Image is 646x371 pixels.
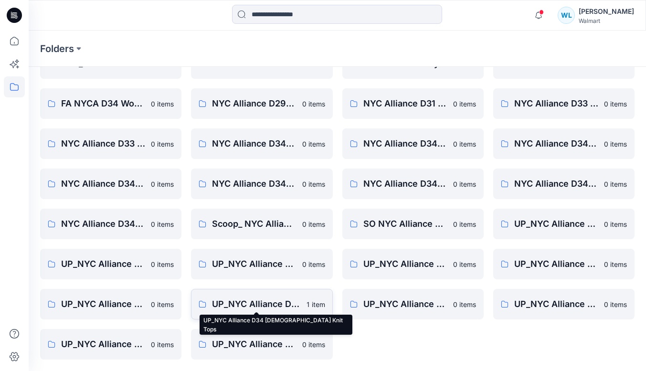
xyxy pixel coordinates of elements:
[604,219,627,229] p: 0 items
[302,99,325,109] p: 0 items
[453,99,476,109] p: 0 items
[604,139,627,149] p: 0 items
[514,177,598,191] p: NYC Alliance D34 Plus Knit/Woven Tops
[61,297,145,311] p: UP_NYC Alliance D34 [DEMOGRAPHIC_DATA] Jackets/ Woven Tops
[191,289,332,319] a: UP_NYC Alliance D34 [DEMOGRAPHIC_DATA] Knit Tops1 item
[151,99,174,109] p: 0 items
[61,97,145,110] p: FA NYCA D34 Womens Knits
[212,217,296,231] p: Scoop_ NYC Alliance Missy Tops Bottoms Dress
[604,259,627,269] p: 0 items
[40,329,181,360] a: UP_NYC Alliance D34 Plus Tops, Dresses and Sweaters0 items
[363,137,447,150] p: NYC Alliance D34 [DEMOGRAPHIC_DATA] Dresses
[342,209,484,239] a: SO NYC Alliance Missy Tops Bottoms Dress0 items
[212,97,296,110] p: NYC Alliance D29 Maternity
[514,257,598,271] p: UP_NYC Alliance D34 [DEMOGRAPHIC_DATA] Dresses
[604,99,627,109] p: 0 items
[61,137,145,150] p: NYC Alliance D33 Girls Tops & Sweaters
[363,177,447,191] p: NYC Alliance D34 Plus Bottoms
[40,169,181,199] a: NYC Alliance D34 [DEMOGRAPHIC_DATA] Knit Tops0 items
[40,42,74,55] a: Folders
[453,259,476,269] p: 0 items
[40,249,181,279] a: UP_NYC Alliance D33 Girls Tops & Sweaters0 items
[302,179,325,189] p: 0 items
[579,17,634,24] div: Walmart
[40,209,181,239] a: NYC Alliance D34 Plus Sweaters/ Dresses0 items
[453,179,476,189] p: 0 items
[453,139,476,149] p: 0 items
[493,169,635,199] a: NYC Alliance D34 Plus Knit/Woven Tops0 items
[579,6,634,17] div: [PERSON_NAME]
[342,289,484,319] a: UP_NYC Alliance D34 [DEMOGRAPHIC_DATA] Sweaters0 items
[151,219,174,229] p: 0 items
[342,249,484,279] a: UP_NYC Alliance D34 [DEMOGRAPHIC_DATA] Bottoms0 items
[61,338,145,351] p: UP_NYC Alliance D34 Plus Tops, Dresses and Sweaters
[151,179,174,189] p: 0 items
[40,289,181,319] a: UP_NYC Alliance D34 [DEMOGRAPHIC_DATA] Jackets/ Woven Tops0 items
[514,97,598,110] p: NYC Alliance D33 Girls Knit/Woven Tops
[604,179,627,189] p: 0 items
[302,339,325,350] p: 0 items
[493,128,635,159] a: NYC Alliance D34 [DEMOGRAPHIC_DATA] Jackets/ Woven Tops0 items
[302,259,325,269] p: 0 items
[307,299,325,309] p: 1 item
[514,137,598,150] p: NYC Alliance D34 [DEMOGRAPHIC_DATA] Jackets/ Woven Tops
[40,128,181,159] a: NYC Alliance D33 Girls Tops & Sweaters0 items
[302,219,325,229] p: 0 items
[191,128,332,159] a: NYC Alliance D34 [DEMOGRAPHIC_DATA] Bottoms0 items
[151,299,174,309] p: 0 items
[493,249,635,279] a: UP_NYC Alliance D34 [DEMOGRAPHIC_DATA] Dresses0 items
[514,297,598,311] p: UP_NYC Alliance D34 Plus Bottoms
[191,249,332,279] a: UP_NYC Alliance D34 Activewear Sweaters0 items
[151,139,174,149] p: 0 items
[363,217,447,231] p: SO NYC Alliance Missy Tops Bottoms Dress
[212,177,296,191] p: NYC Alliance D34 [DEMOGRAPHIC_DATA] Sweaters
[151,259,174,269] p: 0 items
[514,217,598,231] p: UP_NYC Alliance D33 Girls Knit/Woven Tops
[342,88,484,119] a: NYC Alliance D31 Accessories0 items
[493,209,635,239] a: UP_NYC Alliance D33 Girls Knit/Woven Tops0 items
[61,217,145,231] p: NYC Alliance D34 Plus Sweaters/ Dresses
[61,177,145,191] p: NYC Alliance D34 [DEMOGRAPHIC_DATA] Knit Tops
[191,88,332,119] a: NYC Alliance D29 Maternity0 items
[212,297,300,311] p: UP_NYC Alliance D34 [DEMOGRAPHIC_DATA] Knit Tops
[363,257,447,271] p: UP_NYC Alliance D34 [DEMOGRAPHIC_DATA] Bottoms
[342,169,484,199] a: NYC Alliance D34 Plus Bottoms0 items
[40,88,181,119] a: FA NYCA D34 Womens Knits0 items
[191,329,332,360] a: UP_NYC Alliance D34 Plus Tops, Sweaters and Dresses0 items
[558,7,575,24] div: WL
[61,257,145,271] p: UP_NYC Alliance D33 Girls Tops & Sweaters
[493,88,635,119] a: NYC Alliance D33 Girls Knit/Woven Tops0 items
[191,169,332,199] a: NYC Alliance D34 [DEMOGRAPHIC_DATA] Sweaters0 items
[342,128,484,159] a: NYC Alliance D34 [DEMOGRAPHIC_DATA] Dresses0 items
[191,209,332,239] a: Scoop_ NYC Alliance Missy Tops Bottoms Dress0 items
[453,219,476,229] p: 0 items
[302,139,325,149] p: 0 items
[453,299,476,309] p: 0 items
[151,339,174,350] p: 0 items
[212,137,296,150] p: NYC Alliance D34 [DEMOGRAPHIC_DATA] Bottoms
[363,297,447,311] p: UP_NYC Alliance D34 [DEMOGRAPHIC_DATA] Sweaters
[212,338,296,351] p: UP_NYC Alliance D34 Plus Tops, Sweaters and Dresses
[604,299,627,309] p: 0 items
[363,97,447,110] p: NYC Alliance D31 Accessories
[212,257,296,271] p: UP_NYC Alliance D34 Activewear Sweaters
[493,289,635,319] a: UP_NYC Alliance D34 Plus Bottoms0 items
